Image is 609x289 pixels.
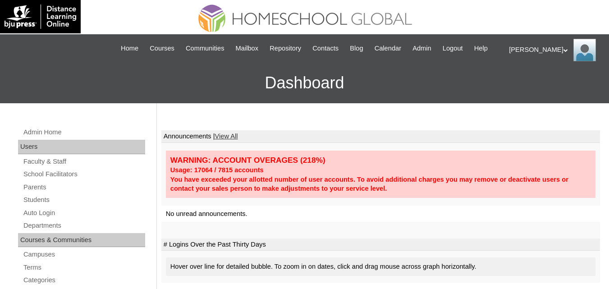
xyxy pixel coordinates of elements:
[23,275,145,286] a: Categories
[18,140,145,154] div: Users
[23,249,145,260] a: Campuses
[170,166,264,174] strong: Usage: 17064 / 7815 accounts
[23,169,145,180] a: School Facilitators
[443,43,463,54] span: Logout
[18,233,145,248] div: Courses & Communities
[215,133,238,140] a: View All
[270,43,301,54] span: Repository
[23,220,145,231] a: Departments
[509,39,600,61] div: [PERSON_NAME]
[23,182,145,193] a: Parents
[375,43,401,54] span: Calendar
[186,43,224,54] span: Communities
[150,43,174,54] span: Courses
[170,155,591,165] div: WARNING: ACCOUNT OVERAGES (218%)
[5,63,604,103] h3: Dashboard
[236,43,259,54] span: Mailbox
[166,257,595,276] div: Hover over line for detailed bubble. To zoom in on dates, click and drag mouse across graph horiz...
[438,43,467,54] a: Logout
[573,39,596,61] img: Ariane Ebuen
[408,43,436,54] a: Admin
[370,43,406,54] a: Calendar
[265,43,306,54] a: Repository
[161,130,600,143] td: Announcements |
[5,5,76,29] img: logo-white.png
[308,43,343,54] a: Contacts
[23,194,145,206] a: Students
[345,43,367,54] a: Blog
[23,207,145,219] a: Auto Login
[23,262,145,273] a: Terms
[470,43,492,54] a: Help
[23,127,145,138] a: Admin Home
[121,43,138,54] span: Home
[231,43,263,54] a: Mailbox
[412,43,431,54] span: Admin
[181,43,229,54] a: Communities
[145,43,179,54] a: Courses
[350,43,363,54] span: Blog
[161,239,600,251] td: # Logins Over the Past Thirty Days
[23,156,145,167] a: Faculty & Staff
[116,43,143,54] a: Home
[161,206,600,222] td: No unread announcements.
[474,43,488,54] span: Help
[312,43,339,54] span: Contacts
[170,175,591,193] div: You have exceeded your allotted number of user accounts. To avoid additional charges you may remo...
